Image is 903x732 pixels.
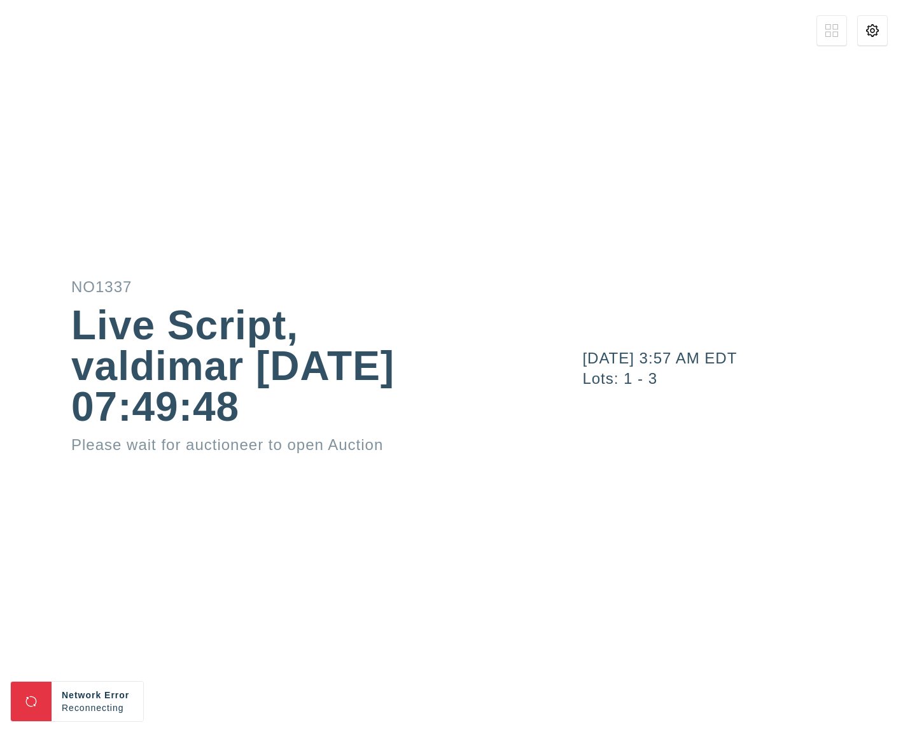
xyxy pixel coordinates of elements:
div: Reconnecting [62,701,133,714]
div: NO1337 [71,279,470,295]
div: [DATE] 3:57 AM EDT [582,351,903,366]
div: Live Script, valdimar [DATE] 07:49:48 [71,305,470,427]
div: Please wait for auctioneer to open Auction [71,437,470,453]
div: Lots: 1 - 3 [582,371,903,386]
div: Network Error [62,689,133,701]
